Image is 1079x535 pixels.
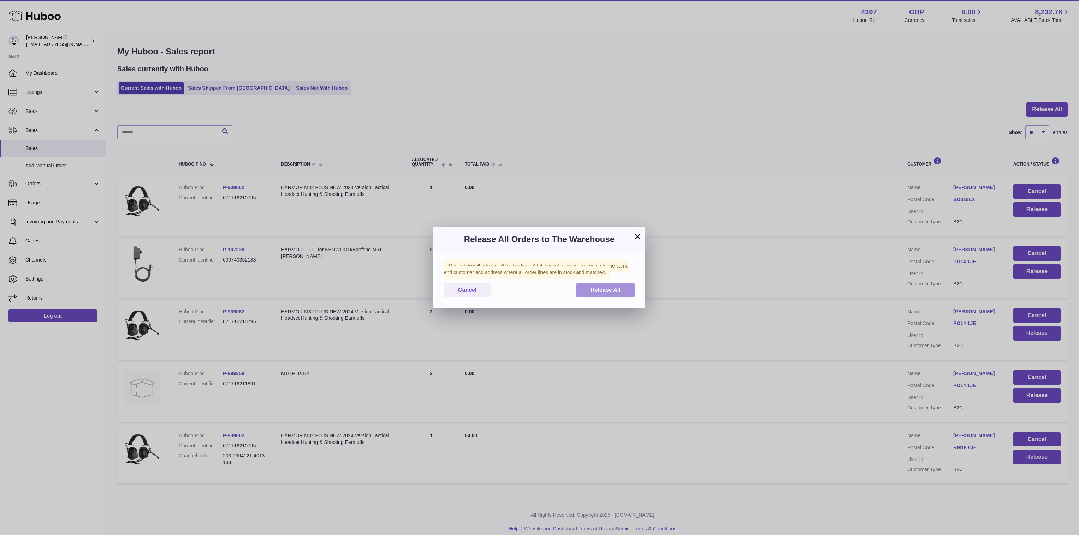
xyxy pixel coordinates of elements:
button: × [633,232,642,241]
span: Cancel [458,287,476,293]
span: This action will release all full baskets. A full basket is an order/s going to the same end cust... [444,259,628,279]
button: Release All [576,283,635,297]
h3: Release All Orders to The Warehouse [444,234,635,245]
button: Cancel [444,283,491,297]
span: Release All [591,287,621,293]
